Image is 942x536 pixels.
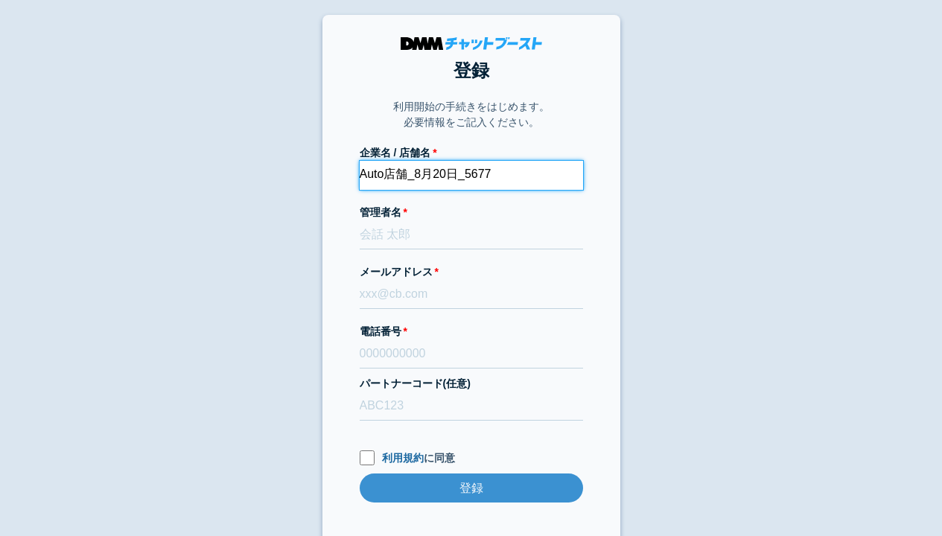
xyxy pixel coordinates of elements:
[360,473,583,502] input: 登録
[401,37,542,50] img: DMMチャットブースト
[360,392,583,421] input: ABC123
[360,57,583,84] h1: 登録
[360,324,583,339] label: 電話番号
[360,376,583,392] label: パートナーコード(任意)
[360,339,583,368] input: 0000000000
[360,220,583,249] input: 会話 太郎
[360,450,583,466] label: に同意
[360,145,583,161] label: 企業名 / 店舗名
[360,280,583,309] input: xxx@cb.com
[360,264,583,280] label: メールアドレス
[360,205,583,220] label: 管理者名
[360,450,375,465] input: 利用規約に同意
[382,452,424,464] a: 利用規約
[360,161,583,190] input: 株式会社チャットブースト
[393,99,550,130] p: 利用開始の手続きをはじめます。 必要情報をご記入ください。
